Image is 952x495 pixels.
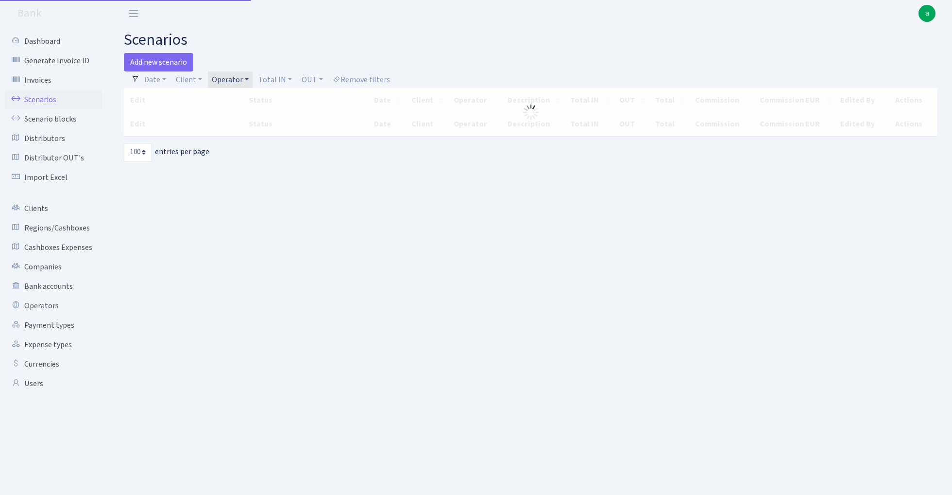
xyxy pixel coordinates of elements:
a: Add new scenario [124,53,193,71]
a: Operators [5,296,102,316]
a: Users [5,374,102,393]
a: Bank accounts [5,277,102,296]
a: Total IN [255,71,296,88]
a: Invoices [5,71,102,90]
a: Clients [5,199,102,218]
a: Generate Invoice ID [5,51,102,71]
span: scenarios [124,29,187,51]
a: Currencies [5,354,102,374]
a: Date [140,71,170,88]
a: Scenario blocks [5,109,102,129]
a: Operator [208,71,253,88]
a: Client [172,71,206,88]
a: Dashboard [5,32,102,51]
a: Scenarios [5,90,102,109]
a: Remove filters [329,71,394,88]
a: Import Excel [5,168,102,187]
a: Distributors [5,129,102,148]
a: OUT [298,71,327,88]
a: a [918,5,935,22]
a: Distributor OUT's [5,148,102,168]
a: Payment types [5,316,102,335]
a: Cashboxes Expenses [5,238,102,257]
select: entries per page [124,143,152,161]
img: Processing... [523,105,539,120]
label: entries per page [124,143,209,161]
button: Toggle navigation [121,5,146,21]
a: Expense types [5,335,102,354]
a: Regions/Cashboxes [5,218,102,238]
a: Companies [5,257,102,277]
